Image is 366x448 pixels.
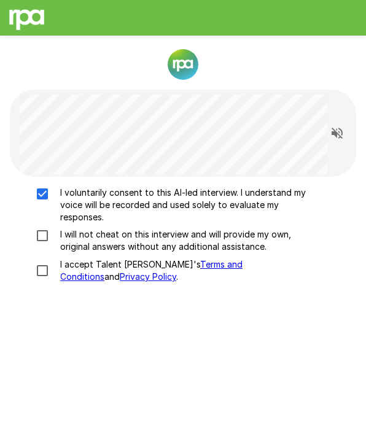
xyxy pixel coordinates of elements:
[55,258,322,283] p: I accept Talent [PERSON_NAME]'s and .
[325,121,349,145] button: Read questions aloud
[120,271,176,282] a: Privacy Policy
[168,49,198,80] img: new%2520logo%2520(1).png
[55,187,322,223] p: I voluntarily consent to this AI-led interview. I understand my voice will be recorded and used s...
[55,228,322,253] p: I will not cheat on this interview and will provide my own, original answers without any addition...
